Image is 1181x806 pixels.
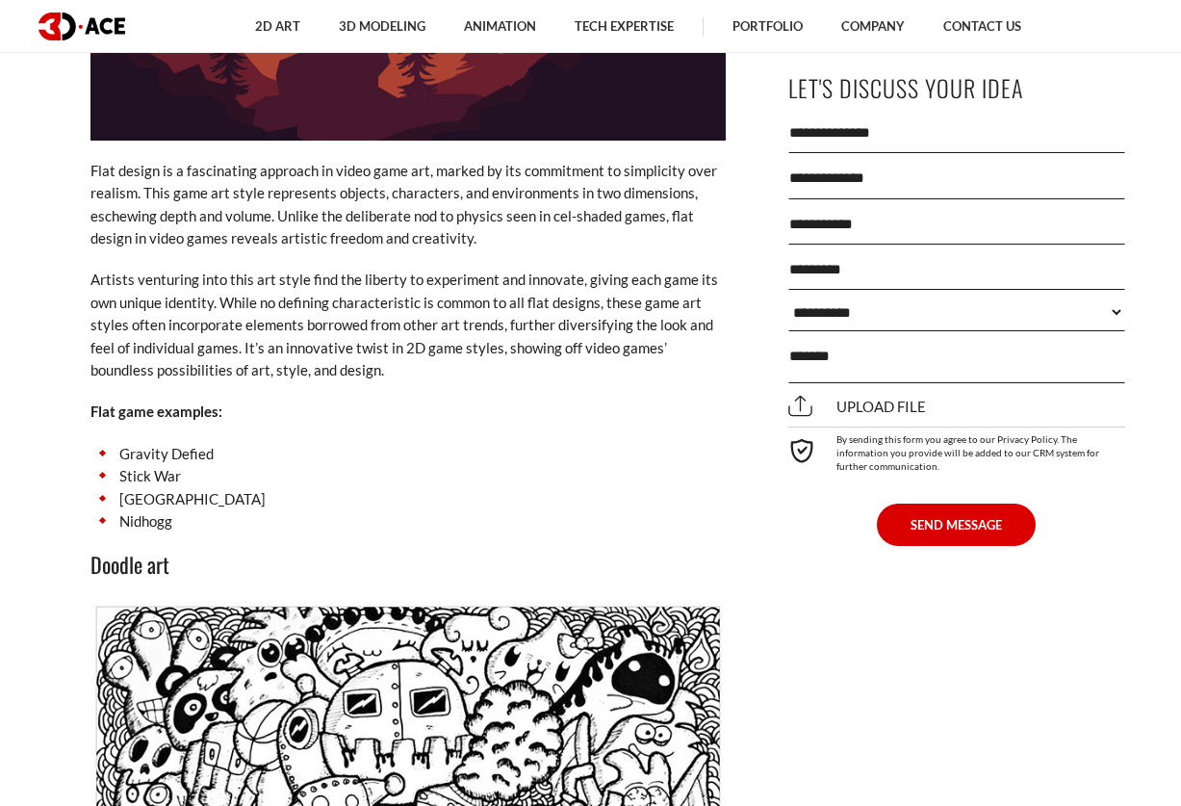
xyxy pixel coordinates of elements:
[90,548,726,581] h3: Doodle art
[90,510,726,533] li: Nidhogg
[90,488,726,510] li: [GEOGRAPHIC_DATA]
[90,443,726,465] li: Gravity Defied
[788,427,1125,473] div: By sending this form you agree to our Privacy Policy. The information you provide will be added t...
[877,504,1036,546] button: SEND MESSAGE
[788,398,926,415] span: Upload file
[39,13,125,40] img: logo dark
[90,269,726,381] p: Artists venturing into this art style find the liberty to experiment and innovate, giving each ga...
[788,66,1125,110] p: Let's Discuss Your Idea
[90,465,726,487] li: Stick War
[90,160,726,250] p: Flat design is a fascinating approach in video game art, marked by its commitment to simplicity o...
[90,403,222,420] strong: Flat game examples:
